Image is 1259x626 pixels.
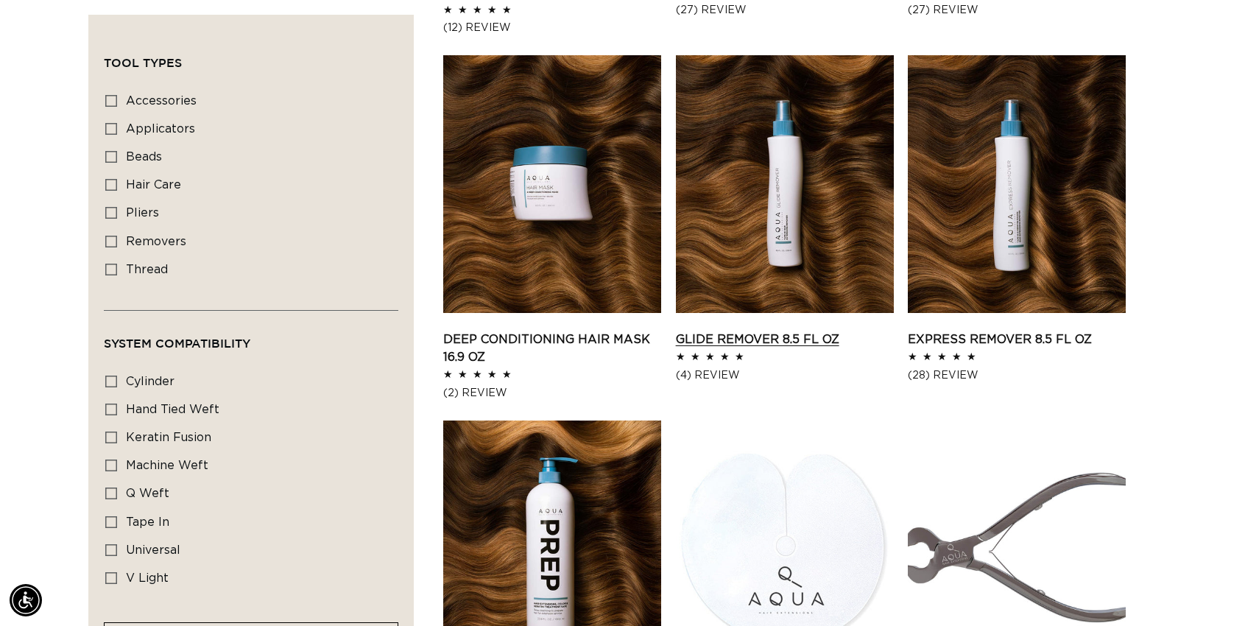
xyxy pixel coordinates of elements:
[443,331,661,366] a: Deep Conditioning Hair Mask 16.9 oz
[126,376,174,387] span: cylinder
[126,207,159,219] span: pliers
[908,331,1126,348] a: Express Remover 8.5 fl oz
[104,56,182,69] span: Tool Types
[126,516,169,527] span: tape in
[104,337,250,350] span: System Compatibility
[104,30,398,83] summary: Tool Types (0 selected)
[126,236,186,247] span: removers
[126,95,197,107] span: accessories
[126,264,168,275] span: thread
[126,572,169,584] span: v light
[126,544,180,556] span: universal
[126,179,181,191] span: hair care
[126,404,219,415] span: hand tied weft
[676,331,894,348] a: Glide Remover 8.5 fl oz
[126,123,195,135] span: applicators
[126,460,208,471] span: machine weft
[126,151,162,163] span: beads
[126,432,211,443] span: keratin fusion
[126,488,169,499] span: q weft
[10,584,42,616] div: Accessibility Menu
[104,311,398,364] summary: System Compatibility (0 selected)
